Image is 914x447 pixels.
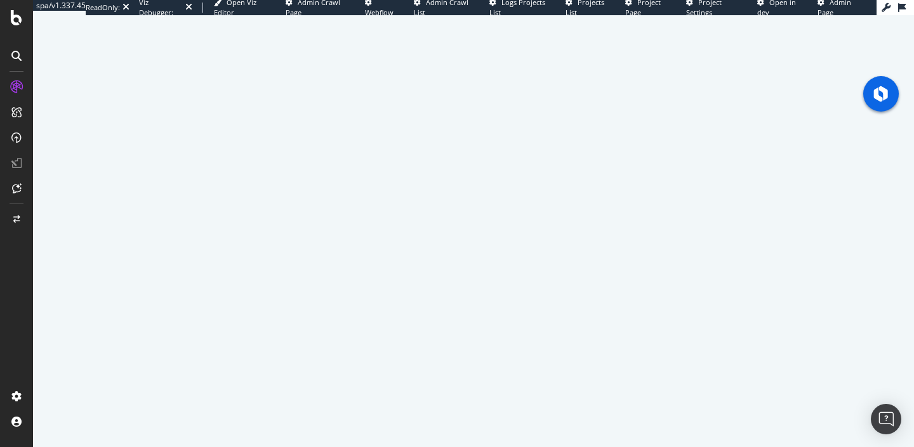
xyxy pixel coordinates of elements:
div: Open Intercom Messenger [871,404,901,434]
span: Webflow [365,8,394,17]
div: ReadOnly: [86,3,120,13]
div: animation [428,198,519,244]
